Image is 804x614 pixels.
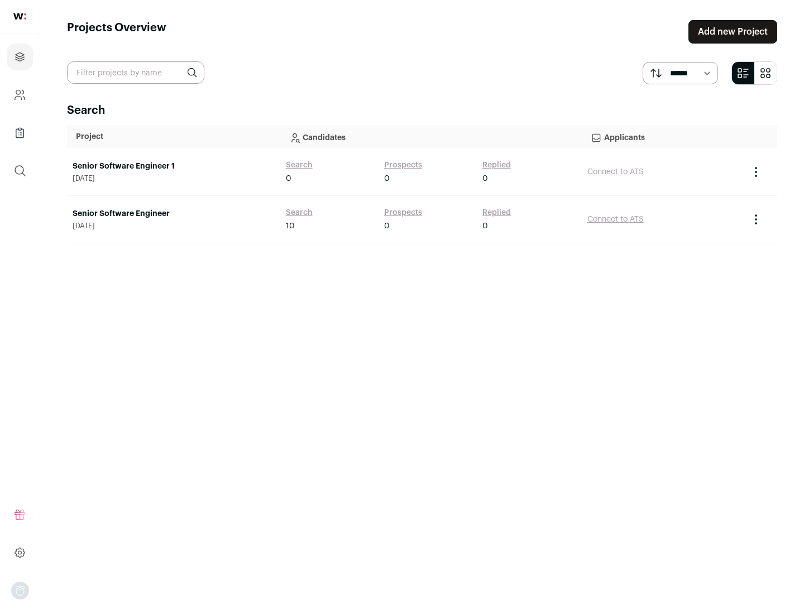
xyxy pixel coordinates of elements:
[749,165,763,179] button: Project Actions
[587,215,644,223] a: Connect to ATS
[67,61,204,84] input: Filter projects by name
[7,44,33,70] a: Projects
[289,126,573,148] p: Candidates
[384,220,390,232] span: 0
[482,160,511,171] a: Replied
[67,20,166,44] h1: Projects Overview
[384,160,422,171] a: Prospects
[688,20,777,44] a: Add new Project
[7,81,33,108] a: Company and ATS Settings
[7,119,33,146] a: Company Lists
[67,103,777,118] h2: Search
[73,161,275,172] a: Senior Software Engineer 1
[749,213,763,226] button: Project Actions
[587,168,644,176] a: Connect to ATS
[76,131,271,142] p: Project
[11,582,29,599] img: nopic.png
[286,207,313,218] a: Search
[384,173,390,184] span: 0
[73,222,275,231] span: [DATE]
[73,208,275,219] a: Senior Software Engineer
[286,173,291,184] span: 0
[286,160,313,171] a: Search
[384,207,422,218] a: Prospects
[482,173,488,184] span: 0
[13,13,26,20] img: wellfound-shorthand-0d5821cbd27db2630d0214b213865d53afaa358527fdda9d0ea32b1df1b89c2c.svg
[286,220,295,232] span: 10
[482,207,511,218] a: Replied
[482,220,488,232] span: 0
[73,174,275,183] span: [DATE]
[11,582,29,599] button: Open dropdown
[591,126,735,148] p: Applicants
